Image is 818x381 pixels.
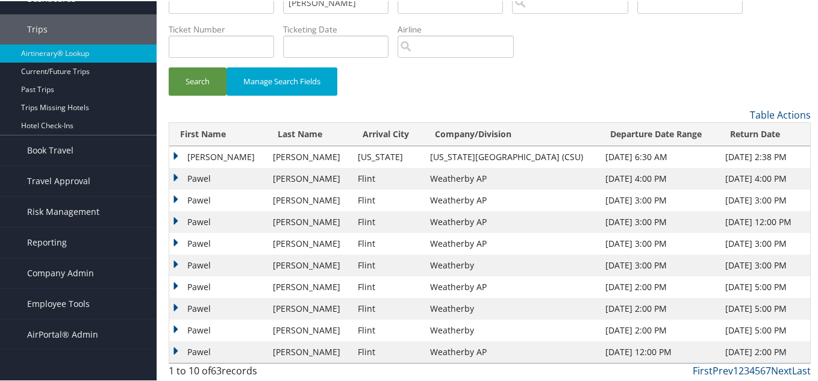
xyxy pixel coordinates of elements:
[693,363,713,376] a: First
[719,167,810,188] td: [DATE] 4:00 PM
[424,275,599,297] td: Weatherby AP
[267,297,351,318] td: [PERSON_NAME]
[169,340,267,362] td: Pawel
[599,297,720,318] td: [DATE] 2:00 PM
[267,145,351,167] td: [PERSON_NAME]
[27,226,67,256] span: Reporting
[599,145,720,167] td: [DATE] 6:30 AM
[424,145,599,167] td: [US_STATE][GEOGRAPHIC_DATA] (CSU)
[352,167,424,188] td: Flint
[719,188,810,210] td: [DATE] 3:00 PM
[283,22,398,34] label: Ticketing Date
[169,122,267,145] th: First Name: activate to sort column ascending
[267,210,351,232] td: [PERSON_NAME]
[27,318,98,348] span: AirPortal® Admin
[352,122,424,145] th: Arrival City: activate to sort column ascending
[27,288,90,318] span: Employee Tools
[424,297,599,318] td: Weatherby
[599,232,720,253] td: [DATE] 3:00 PM
[599,210,720,232] td: [DATE] 3:00 PM
[267,122,351,145] th: Last Name: activate to sort column ascending
[169,318,267,340] td: Pawel
[750,107,811,120] a: Table Actions
[771,363,792,376] a: Next
[719,318,810,340] td: [DATE] 5:00 PM
[424,340,599,362] td: Weatherby AP
[599,167,720,188] td: [DATE] 4:00 PM
[792,363,811,376] a: Last
[719,275,810,297] td: [DATE] 5:00 PM
[27,257,94,287] span: Company Admin
[352,253,424,275] td: Flint
[352,318,424,340] td: Flint
[719,232,810,253] td: [DATE] 3:00 PM
[733,363,738,376] a: 1
[27,13,48,43] span: Trips
[424,210,599,232] td: Weatherby AP
[424,122,599,145] th: Company/Division
[352,297,424,318] td: Flint
[599,188,720,210] td: [DATE] 3:00 PM
[352,188,424,210] td: Flint
[267,318,351,340] td: [PERSON_NAME]
[755,363,760,376] a: 5
[267,253,351,275] td: [PERSON_NAME]
[424,188,599,210] td: Weatherby AP
[169,66,226,94] button: Search
[169,297,267,318] td: Pawel
[599,275,720,297] td: [DATE] 2:00 PM
[719,122,810,145] th: Return Date: activate to sort column ascending
[211,363,222,376] span: 63
[169,232,267,253] td: Pawel
[424,318,599,340] td: Weatherby
[749,363,755,376] a: 4
[352,145,424,167] td: [US_STATE]
[424,232,599,253] td: Weatherby AP
[169,210,267,232] td: Pawel
[760,363,766,376] a: 6
[169,22,283,34] label: Ticket Number
[27,165,90,195] span: Travel Approval
[599,318,720,340] td: [DATE] 2:00 PM
[424,253,599,275] td: Weatherby
[599,340,720,362] td: [DATE] 12:00 PM
[267,275,351,297] td: [PERSON_NAME]
[719,297,810,318] td: [DATE] 5:00 PM
[267,188,351,210] td: [PERSON_NAME]
[267,167,351,188] td: [PERSON_NAME]
[719,340,810,362] td: [DATE] 2:00 PM
[424,167,599,188] td: Weatherby AP
[738,363,744,376] a: 2
[719,145,810,167] td: [DATE] 2:38 PM
[169,167,267,188] td: Pawel
[27,196,99,226] span: Risk Management
[599,253,720,275] td: [DATE] 3:00 PM
[352,232,424,253] td: Flint
[719,253,810,275] td: [DATE] 3:00 PM
[267,340,351,362] td: [PERSON_NAME]
[267,232,351,253] td: [PERSON_NAME]
[766,363,771,376] a: 7
[169,145,267,167] td: [PERSON_NAME]
[713,363,733,376] a: Prev
[744,363,749,376] a: 3
[169,253,267,275] td: Pawel
[719,210,810,232] td: [DATE] 12:00 PM
[352,275,424,297] td: Flint
[352,210,424,232] td: Flint
[352,340,424,362] td: Flint
[169,275,267,297] td: Pawel
[599,122,720,145] th: Departure Date Range: activate to sort column ascending
[169,188,267,210] td: Pawel
[27,134,73,164] span: Book Travel
[398,22,523,34] label: Airline
[226,66,337,94] button: Manage Search Fields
